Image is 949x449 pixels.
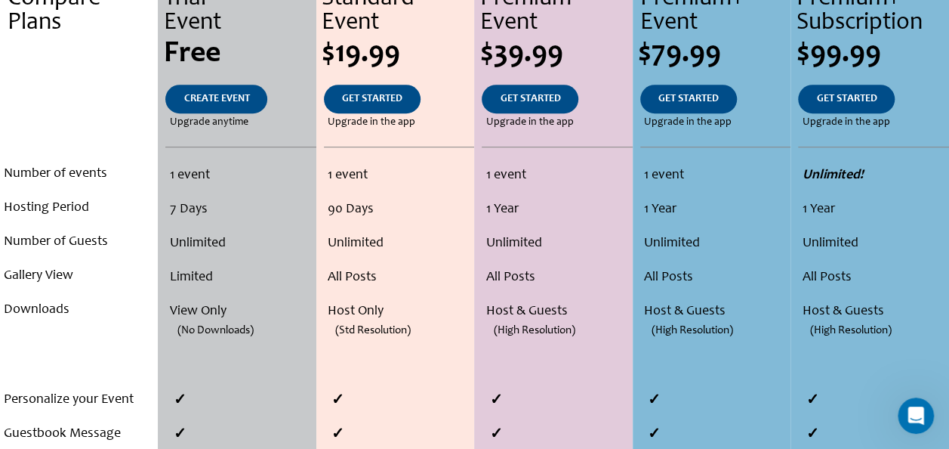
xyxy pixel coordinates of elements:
[485,295,628,329] li: Host & Guests
[169,159,311,193] li: 1 event
[802,295,944,329] li: Host & Guests
[4,383,154,417] li: Personalize your Event
[78,117,81,128] span: .
[4,191,154,225] li: Hosting Period
[640,85,737,113] a: GET STARTED
[802,113,889,132] span: Upgrade in the app
[485,159,628,193] li: 1 event
[78,94,81,104] span: .
[644,193,787,227] li: 1 Year
[169,113,248,132] span: Upgrade anytime
[4,225,154,259] li: Number of Guests
[165,85,267,113] a: CREATE EVENT
[328,193,470,227] li: 90 Days
[328,261,470,295] li: All Posts
[798,85,895,113] a: GET STARTED
[479,39,632,70] div: $39.99
[322,39,474,70] div: $19.99
[485,113,573,132] span: Upgrade in the app
[183,94,249,104] span: CREATE EVENT
[4,293,154,327] li: Downloads
[169,193,311,227] li: 7 Days
[802,227,944,261] li: Unlimited
[658,94,719,104] span: GET STARTED
[485,193,628,227] li: 1 Year
[644,227,787,261] li: Unlimited
[328,113,415,132] span: Upgrade in the app
[644,113,732,132] span: Upgrade in the app
[652,314,733,348] span: (High Resolution)
[802,169,863,182] strong: Unlimited!
[500,94,560,104] span: GET STARTED
[802,261,944,295] li: All Posts
[4,259,154,293] li: Gallery View
[328,227,470,261] li: Unlimited
[638,39,790,70] div: $79.99
[644,261,787,295] li: All Posts
[169,227,311,261] li: Unlimited
[898,398,934,434] iframe: Intercom live chat
[328,295,470,329] li: Host Only
[75,39,83,70] span: .
[816,94,877,104] span: GET STARTED
[342,94,402,104] span: GET STARTED
[335,314,411,348] span: (Std Resolution)
[177,314,253,348] span: (No Downloads)
[485,261,628,295] li: All Posts
[4,157,154,191] li: Number of events
[796,39,948,70] div: $99.99
[485,227,628,261] li: Unlimited
[482,85,578,113] a: GET STARTED
[60,85,99,113] a: .
[169,261,311,295] li: Limited
[809,314,891,348] span: (High Resolution)
[169,295,311,329] li: View Only
[328,159,470,193] li: 1 event
[802,193,944,227] li: 1 Year
[163,39,316,70] div: Free
[644,159,787,193] li: 1 event
[644,295,787,329] li: Host & Guests
[493,314,575,348] span: (High Resolution)
[324,85,421,113] a: GET STARTED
